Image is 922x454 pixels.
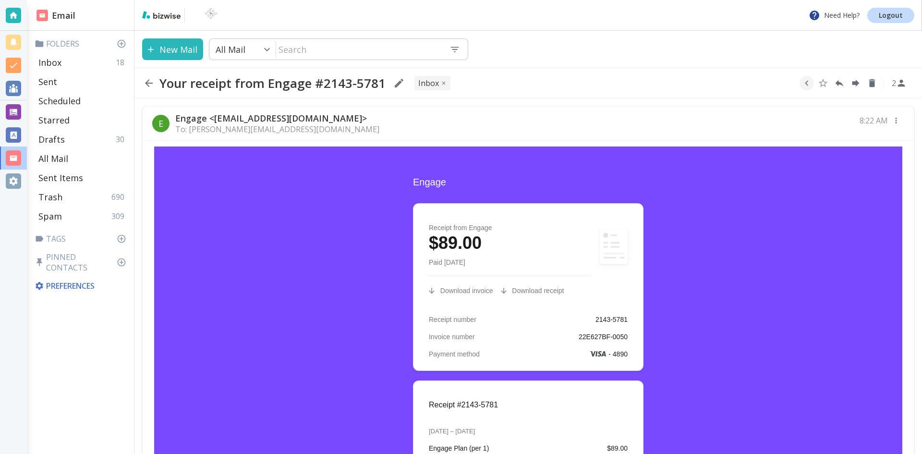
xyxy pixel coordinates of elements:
[38,57,61,68] p: Inbox
[38,172,83,184] p: Sent Items
[189,8,233,23] img: BioTech International
[35,72,130,91] div: Sent
[38,76,57,87] p: Sent
[35,38,130,49] p: Folders
[809,10,860,21] p: Need Help?
[35,130,130,149] div: Drafts30
[216,44,245,55] p: All Mail
[849,76,863,90] button: Forward
[35,281,128,291] p: Preferences
[142,11,181,19] img: bizwise
[116,57,128,68] p: 18
[175,112,379,124] p: Engage <[EMAIL_ADDRESS][DOMAIN_NAME]>
[35,168,130,187] div: Sent Items
[35,91,130,110] div: Scheduled
[38,191,62,203] p: Trash
[276,39,442,59] input: Search
[35,233,130,244] p: Tags
[38,134,65,145] p: Drafts
[35,187,130,207] div: Trash690
[116,134,128,145] p: 30
[892,78,896,88] p: 2
[33,277,130,295] div: Preferences
[35,252,130,273] p: Pinned Contacts
[36,10,48,21] img: DashboardSidebarEmail.svg
[887,72,910,95] button: See Participants
[38,114,70,126] p: Starred
[35,110,130,130] div: Starred
[38,210,62,222] p: Spam
[418,78,439,88] p: INBOX
[111,192,128,202] p: 690
[143,107,914,141] div: EEngage <[EMAIL_ADDRESS][DOMAIN_NAME]>To: [PERSON_NAME][EMAIL_ADDRESS][DOMAIN_NAME]8:22 AM
[142,38,203,60] button: New Mail
[35,207,130,226] div: Spam309
[867,8,914,23] a: Logout
[35,149,130,168] div: All Mail
[860,115,888,126] p: 8:22 AM
[35,53,130,72] div: Inbox18
[175,124,379,135] p: To: [PERSON_NAME][EMAIL_ADDRESS][DOMAIN_NAME]
[832,76,847,90] button: Reply
[879,12,903,19] p: Logout
[158,118,163,129] p: E
[111,211,128,221] p: 309
[38,95,81,107] p: Scheduled
[38,153,68,164] p: All Mail
[36,9,75,22] h2: Email
[159,75,386,91] h2: Your receipt from Engage #2143-5781
[865,76,879,90] button: Delete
